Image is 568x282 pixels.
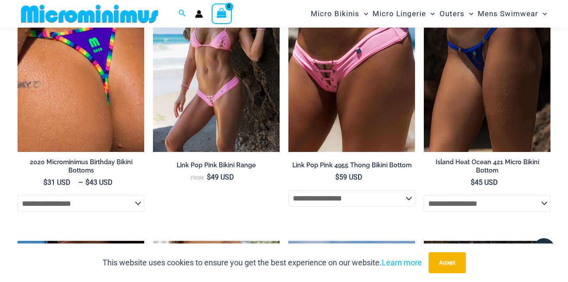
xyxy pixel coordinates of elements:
span: $ [85,178,89,187]
a: Micro LingerieMenu ToggleMenu Toggle [370,3,437,25]
img: MM SHOP LOGO FLAT [18,4,162,24]
h2: Link Pop Pink Bikini Range [153,161,280,169]
a: View Shopping Cart, empty [212,4,232,24]
span: From: [191,175,205,181]
a: Learn more [382,258,422,267]
a: Account icon link [195,10,203,18]
span: Micro Bikinis [311,3,359,25]
span: Outers [440,3,465,25]
span: Micro Lingerie [373,3,426,25]
a: 2020 Microminimus Birthday Bikini Bottoms [18,158,144,178]
a: Search icon link [178,8,186,19]
nav: Site Navigation [307,1,550,26]
bdi: 45 USD [471,178,498,187]
a: Link Pop Pink Bikini Range [153,161,280,173]
a: Link Pop Pink 4955 Thong Bikini Bottom [288,161,415,173]
h2: Island Heat Ocean 421 Micro Bikini Bottom [424,158,550,174]
bdi: 31 USD [43,178,71,187]
span: Menu Toggle [465,3,473,25]
h2: Link Pop Pink 4955 Thong Bikini Bottom [288,161,415,169]
span: $ [471,178,475,187]
span: – [18,178,144,187]
a: Island Heat Ocean 421 Micro Bikini Bottom [424,158,550,178]
a: OutersMenu ToggleMenu Toggle [437,3,476,25]
span: Menu Toggle [426,3,435,25]
a: Mens SwimwearMenu ToggleMenu Toggle [476,3,549,25]
span: $ [207,173,211,181]
p: This website uses cookies to ensure you get the best experience on our website. [103,256,422,269]
bdi: 49 USD [207,173,234,181]
button: Accept [429,252,466,273]
span: Mens Swimwear [478,3,538,25]
span: $ [43,178,47,187]
span: $ [335,173,339,181]
bdi: 59 USD [335,173,362,181]
span: Menu Toggle [359,3,368,25]
h2: 2020 Microminimus Birthday Bikini Bottoms [18,158,144,174]
a: Micro BikinisMenu ToggleMenu Toggle [309,3,370,25]
span: Menu Toggle [538,3,547,25]
bdi: 43 USD [85,178,113,187]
